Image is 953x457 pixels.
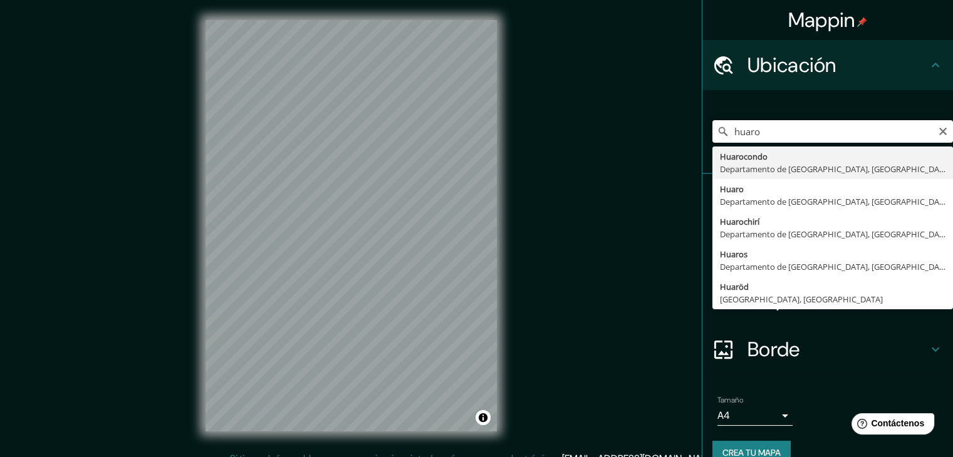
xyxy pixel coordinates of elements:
font: Mappin [788,7,855,33]
font: Tamaño [717,395,743,405]
font: Huarocondo [720,151,768,162]
font: Departamento de [GEOGRAPHIC_DATA], [GEOGRAPHIC_DATA] [720,261,951,272]
font: Departamento de [GEOGRAPHIC_DATA], [GEOGRAPHIC_DATA] [720,228,951,240]
iframe: Lanzador de widgets de ayuda [841,408,939,443]
button: Activar o desactivar atribución [476,410,491,425]
canvas: Mapa [206,20,497,431]
font: Huaröd [720,281,749,292]
font: A4 [717,409,730,422]
font: Departamento de [GEOGRAPHIC_DATA], [GEOGRAPHIC_DATA] [720,196,951,207]
div: Patas [702,174,953,224]
button: Claro [938,125,948,136]
div: Ubicación [702,40,953,90]
font: Ubicación [747,52,836,78]
img: pin-icon.png [857,17,867,27]
font: Departamento de [GEOGRAPHIC_DATA], [GEOGRAPHIC_DATA] [720,163,951,175]
div: Borde [702,324,953,374]
font: Borde [747,336,800,362]
font: Huarochirí [720,216,759,227]
div: Disposición [702,274,953,324]
font: [GEOGRAPHIC_DATA], [GEOGRAPHIC_DATA] [720,294,883,305]
font: Huaros [720,249,747,260]
div: Estilo [702,224,953,274]
font: Huaro [720,183,744,195]
div: A4 [717,406,793,426]
input: Elige tu ciudad o zona [712,120,953,143]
